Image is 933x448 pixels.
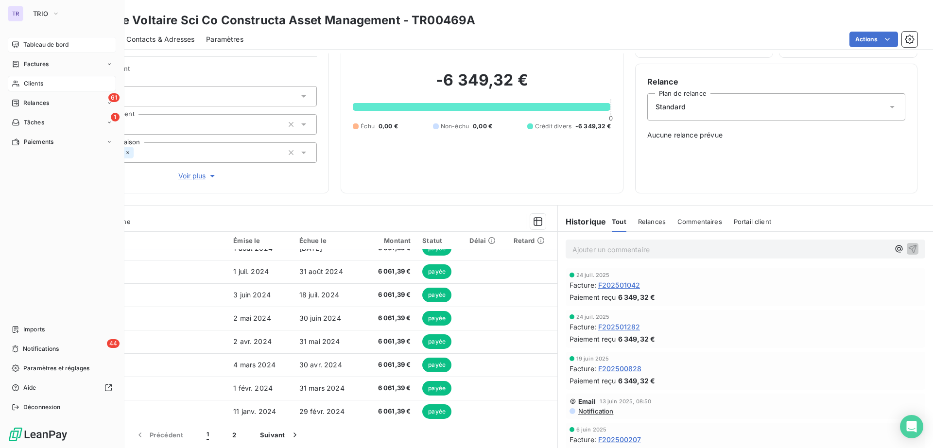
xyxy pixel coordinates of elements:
[233,314,271,322] span: 2 mai 2024
[366,337,411,346] span: 6 061,39 €
[366,407,411,416] span: 6 061,39 €
[441,122,469,131] span: Non-échu
[8,380,116,396] a: Aide
[178,171,217,181] span: Voir plus
[23,364,89,373] span: Paramètres et réglages
[422,237,458,244] div: Statut
[37,236,222,245] div: Pièces comptables
[366,290,411,300] span: 6 061,39 €
[570,363,596,374] span: Facture :
[366,237,411,244] div: Montant
[576,356,609,362] span: 19 juin 2025
[353,70,611,100] h2: -6 349,32 €
[111,113,120,121] span: 1
[612,218,626,225] span: Tout
[609,114,613,122] span: 0
[78,171,317,181] button: Voir plus
[233,267,269,276] span: 1 juil. 2024
[299,237,355,244] div: Échue le
[299,314,341,322] span: 30 juin 2024
[366,383,411,393] span: 6 061,39 €
[469,237,501,244] div: Délai
[123,425,195,445] button: Précédent
[514,237,552,244] div: Retard
[535,122,571,131] span: Crédit divers
[577,407,614,415] span: Notification
[233,384,273,392] span: 1 févr. 2024
[422,404,451,419] span: payée
[422,381,451,396] span: payée
[299,291,339,299] span: 18 juil. 2024
[570,376,616,386] span: Paiement reçu
[598,434,641,445] span: F202500207
[23,99,49,107] span: Relances
[618,376,656,386] span: 6 349,32 €
[23,345,59,353] span: Notifications
[656,102,686,112] span: Standard
[299,267,343,276] span: 31 août 2024
[578,397,596,405] span: Email
[107,339,120,348] span: 44
[598,280,640,290] span: F202501042
[366,267,411,276] span: 6 061,39 €
[570,334,616,344] span: Paiement reçu
[379,122,398,131] span: 0,00 €
[8,134,116,150] a: Paiements
[23,325,45,334] span: Imports
[8,322,116,337] a: Imports
[8,56,116,72] a: Factures
[23,40,69,49] span: Tableau de bord
[647,76,905,87] h6: Relance
[8,115,116,130] a: 1Tâches
[233,237,288,244] div: Émise le
[570,322,596,332] span: Facture :
[366,313,411,323] span: 6 061,39 €
[108,93,120,102] span: 61
[126,34,194,44] span: Contacts & Adresses
[575,122,611,131] span: -6 349,32 €
[195,425,221,445] button: 1
[576,272,610,278] span: 24 juil. 2025
[598,322,640,332] span: F202501282
[576,427,607,432] span: 6 juin 2025
[233,291,271,299] span: 3 juin 2024
[422,358,451,372] span: payée
[23,403,61,412] span: Déconnexion
[33,10,48,17] span: TRIO
[366,360,411,370] span: 6 061,39 €
[8,37,116,52] a: Tableau de bord
[24,118,44,127] span: Tâches
[24,79,43,88] span: Clients
[422,288,451,302] span: payée
[299,337,340,345] span: 31 mai 2024
[422,264,451,279] span: payée
[134,148,141,157] input: Ajouter une valeur
[598,363,642,374] span: F202500828
[570,292,616,302] span: Paiement reçu
[647,130,905,140] span: Aucune relance prévue
[849,32,898,47] button: Actions
[8,6,23,21] div: TR
[23,383,36,392] span: Aide
[86,12,475,29] h3: Societe Voltaire Sci Co Constructa Asset Management - TR00469A
[570,280,596,290] span: Facture :
[422,334,451,349] span: payée
[8,427,68,442] img: Logo LeanPay
[600,398,651,404] span: 13 juin 2025, 08:50
[248,425,311,445] button: Suivant
[734,218,771,225] span: Portail client
[206,34,243,44] span: Paramètres
[558,216,606,227] h6: Historique
[618,334,656,344] span: 6 349,32 €
[638,218,666,225] span: Relances
[677,218,722,225] span: Commentaires
[570,434,596,445] span: Facture :
[221,425,248,445] button: 2
[24,60,49,69] span: Factures
[8,95,116,111] a: 61Relances
[361,122,375,131] span: Échu
[422,311,451,326] span: payée
[299,361,342,369] span: 30 avr. 2024
[24,138,53,146] span: Paiements
[78,65,317,78] span: Propriétés Client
